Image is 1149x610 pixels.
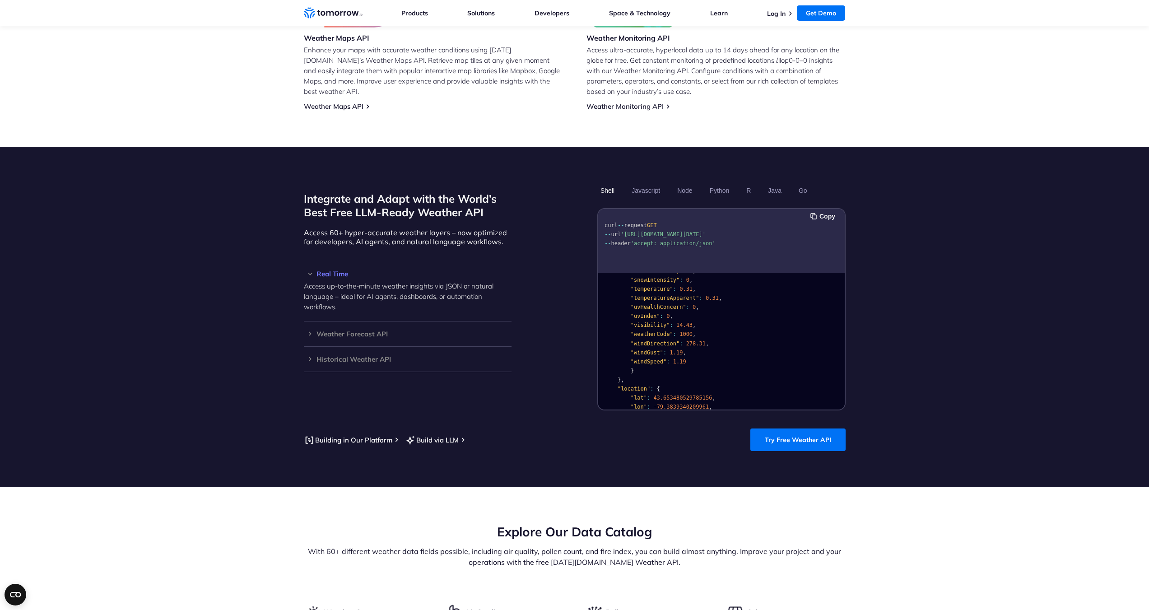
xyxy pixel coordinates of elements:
span: request [624,222,647,228]
span: , [706,340,709,347]
span: : [686,304,689,310]
a: Try Free Weather API [750,428,846,451]
a: Get Demo [797,5,845,21]
span: -- [605,240,611,247]
span: , [621,377,624,383]
span: } [617,377,620,383]
span: 0.31 [679,286,693,292]
span: 0 [693,304,696,310]
span: : [663,349,666,356]
span: "windGust" [630,349,663,356]
span: url [611,231,621,237]
span: , [693,331,696,337]
span: 1.19 [673,359,686,365]
button: Node [674,183,695,198]
span: 0 [686,277,689,283]
span: "visibility" [630,322,670,328]
span: 1000 [679,331,693,337]
a: Weather Maps API [304,102,363,111]
span: , [689,277,692,283]
h3: Real Time [304,270,512,277]
h3: Historical Weather API [304,356,512,363]
span: : [673,286,676,292]
span: "snowIntensity" [630,277,679,283]
a: Developers [535,9,569,17]
p: Access ultra-accurate, hyperlocal data up to 14 days ahead for any location on the globe for free... [586,45,846,97]
p: Access 60+ hyper-accurate weather layers – now optimized for developers, AI agents, and natural l... [304,228,512,246]
span: : [673,331,676,337]
button: Go [795,183,810,198]
button: Shell [597,183,618,198]
span: : [666,359,670,365]
span: 0 [666,313,670,319]
h3: Weather Monitoring API [586,33,673,43]
span: 1.19 [670,349,683,356]
span: , [696,304,699,310]
a: Home link [304,6,363,20]
span: , [683,349,686,356]
h3: Weather Maps API [304,33,402,43]
a: Log In [767,9,786,18]
span: , [693,286,696,292]
span: - [653,404,656,410]
span: 79.3839340209961 [656,404,709,410]
span: 43.653480529785156 [653,395,712,401]
button: Open CMP widget [5,584,26,605]
span: 'accept: application/json' [630,240,715,247]
span: -- [617,222,623,228]
span: : [650,386,653,392]
span: "lon" [630,404,647,410]
span: { [656,386,660,392]
span: 0.31 [705,295,718,301]
h3: Weather Forecast API [304,331,512,337]
a: Building in Our Platform [304,434,392,446]
h2: Explore Our Data Catalog [304,523,846,540]
span: : [679,340,683,347]
span: : [679,277,683,283]
span: "location" [617,386,650,392]
span: "windSpeed" [630,359,666,365]
a: Weather Monitoring API [586,102,664,111]
span: } [630,368,633,374]
p: With 60+ different weather data fields possible, including air quality, pollen count, and fire in... [304,546,846,568]
span: "uvIndex" [630,313,660,319]
span: : [647,404,650,410]
span: "temperatureApparent" [630,295,699,301]
span: 14.43 [676,322,692,328]
span: "temperature" [630,286,673,292]
h2: Integrate and Adapt with the World’s Best Free LLM-Ready Weather API [304,192,512,219]
button: R [743,183,754,198]
button: Python [706,183,732,198]
span: "lat" [630,395,647,401]
span: , [693,322,696,328]
span: "uvHealthConcern" [630,304,686,310]
span: : [660,313,663,319]
a: Build via LLM [405,434,459,446]
span: : [699,295,702,301]
span: , [712,395,715,401]
span: , [709,404,712,410]
a: Solutions [467,9,495,17]
span: : [670,322,673,328]
p: Access up-to-the-minute weather insights via JSON or natural language – ideal for AI agents, dash... [304,281,512,312]
a: Learn [710,9,728,17]
span: '[URL][DOMAIN_NAME][DATE]' [621,231,706,237]
span: "windDirection" [630,340,679,347]
button: Java [765,183,785,198]
a: Products [401,9,428,17]
span: -- [605,231,611,237]
p: Enhance your maps with accurate weather conditions using [DATE][DOMAIN_NAME]’s Weather Maps API. ... [304,45,563,97]
span: 278.31 [686,340,705,347]
a: Space & Technology [609,9,670,17]
span: curl [605,222,618,228]
span: , [670,313,673,319]
span: GET [647,222,656,228]
span: , [718,295,721,301]
span: : [647,395,650,401]
span: "weatherCode" [630,331,673,337]
span: header [611,240,630,247]
button: Javascript [628,183,663,198]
